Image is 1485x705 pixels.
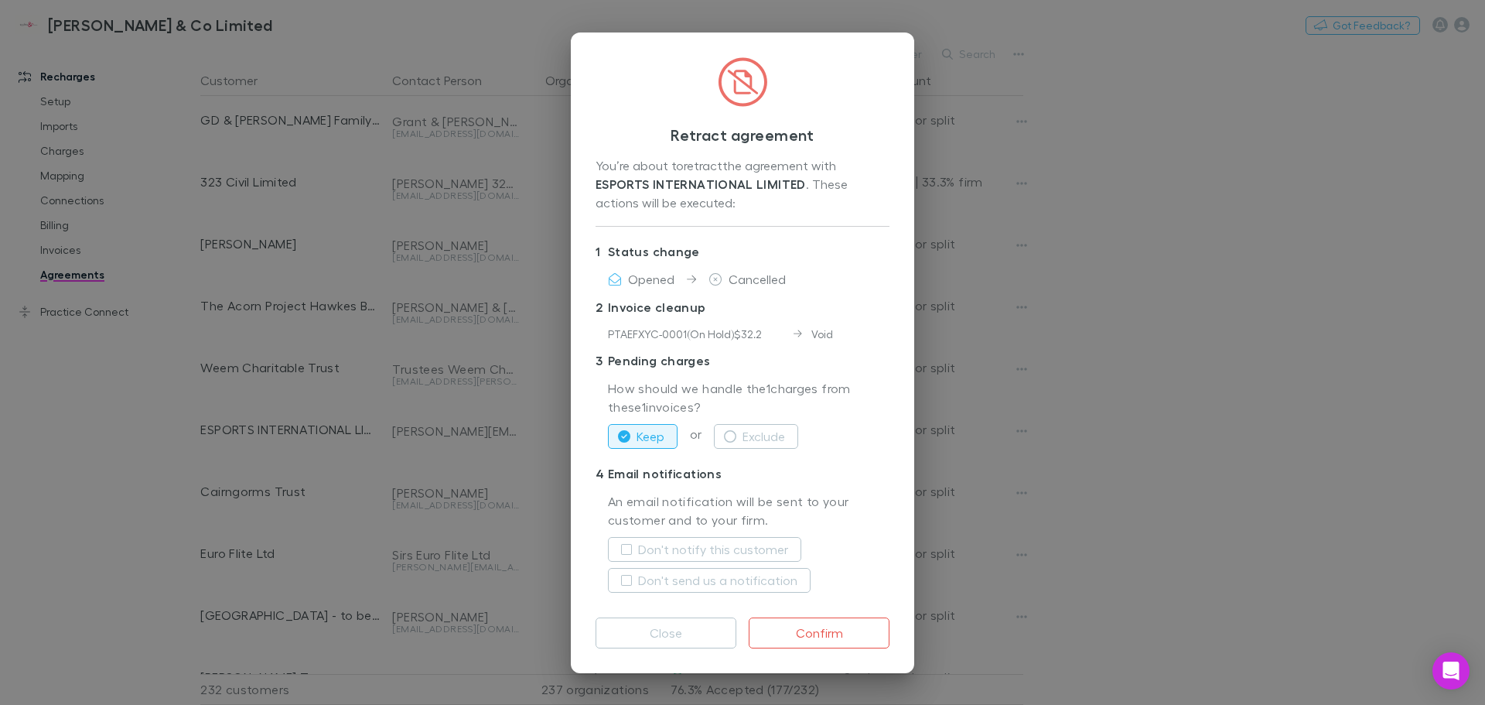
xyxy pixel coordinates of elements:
[729,272,786,286] span: Cancelled
[596,464,608,483] div: 4
[608,326,794,342] div: PTAEFXYC-0001 ( On Hold ) $32.2
[608,379,889,418] p: How should we handle the 1 charges from these 1 invoices?
[608,537,801,562] button: Don't notify this customer
[678,426,714,441] span: or
[596,176,806,192] strong: ESPORTS INTERNATIONAL LIMITED
[596,348,889,373] p: Pending charges
[608,492,889,531] p: An email notification will be sent to your customer and to your firm.
[596,242,608,261] div: 1
[596,298,608,317] div: 2
[596,156,889,214] div: You’re about to retract the agreement with . These actions will be executed:
[596,239,889,264] p: Status change
[596,125,889,144] h3: Retract agreement
[628,272,674,286] span: Opened
[749,618,889,649] button: Confirm
[718,57,767,107] img: CircledFileSlash.svg
[638,540,788,559] label: Don't notify this customer
[714,424,798,449] button: Exclude
[596,295,889,320] p: Invoice cleanup
[638,571,797,590] label: Don't send us a notification
[608,568,811,593] button: Don't send us a notification
[596,618,736,649] button: Close
[596,461,889,486] p: Email notifications
[1432,652,1470,690] div: Open Intercom Messenger
[608,424,678,449] button: Keep
[794,326,833,342] div: Void
[596,351,608,370] div: 3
